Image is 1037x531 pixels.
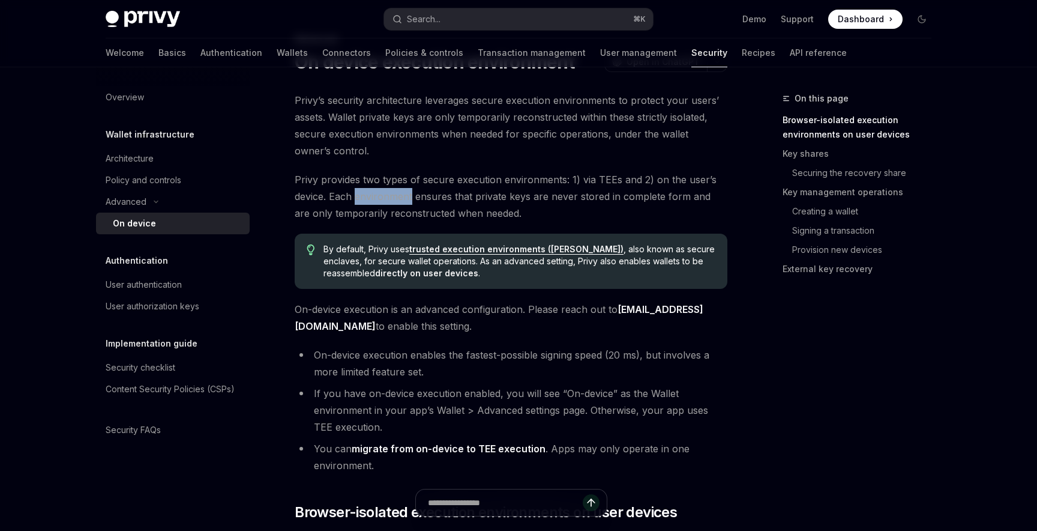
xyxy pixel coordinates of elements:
[96,148,250,169] a: Architecture
[600,38,677,67] a: User management
[106,151,154,166] div: Architecture
[295,301,727,335] span: On-device execution is an advanced configuration. Please reach out to to enable this setting.
[106,11,180,28] img: dark logo
[295,347,727,380] li: On-device execution enables the fastest-possible signing speed (20 ms), but involves a more limit...
[106,278,182,292] div: User authentication
[106,360,175,375] div: Security checklist
[96,296,250,317] a: User authorization keys
[783,144,941,163] a: Key shares
[792,240,941,259] a: Provision new devices
[113,216,156,231] div: On device
[838,13,884,25] span: Dashboard
[783,183,941,202] a: Key management operations
[742,13,766,25] a: Demo
[106,173,181,187] div: Policy and controls
[106,38,144,67] a: Welcome
[96,86,250,108] a: Overview
[307,244,315,255] svg: Tip
[912,10,931,29] button: Toggle dark mode
[828,10,903,29] a: Dashboard
[277,38,308,67] a: Wallets
[295,385,727,435] li: If you have on-device execution enabled, you will see “On-device” as the Wallet environment in yo...
[783,259,941,279] a: External key recovery
[106,382,235,396] div: Content Security Policies (CSPs)
[792,202,941,221] a: Creating a wallet
[106,423,161,437] div: Security FAQs
[792,163,941,183] a: Securing the recovery share
[106,195,146,209] div: Advanced
[322,38,371,67] a: Connectors
[583,494,600,511] button: Send message
[295,92,727,159] span: Privy’s security architecture leverages secure execution environments to protect your users’ asse...
[352,443,546,455] a: migrate from on-device to TEE execution
[323,243,715,279] span: By default, Privy uses , also known as secure enclaves, for secure wallet operations. As an advan...
[409,244,624,255] a: trusted execution environments ([PERSON_NAME])
[407,12,440,26] div: Search...
[783,111,941,144] a: Browser-isolated execution environments on user devices
[742,38,775,67] a: Recipes
[158,38,186,67] a: Basics
[96,213,250,234] a: On device
[385,38,463,67] a: Policies & controls
[106,127,194,142] h5: Wallet infrastructure
[478,38,586,67] a: Transaction management
[96,169,250,191] a: Policy and controls
[96,419,250,441] a: Security FAQs
[633,14,646,24] span: ⌘ K
[691,38,727,67] a: Security
[295,171,727,222] span: Privy provides two types of secure execution environments: 1) via TEEs and 2) on the user’s devic...
[792,221,941,240] a: Signing a transaction
[790,38,847,67] a: API reference
[781,13,814,25] a: Support
[375,268,478,278] strong: directly on user devices
[200,38,262,67] a: Authentication
[384,8,653,30] button: Search...⌘K
[106,90,144,105] div: Overview
[106,336,197,351] h5: Implementation guide
[106,253,168,268] h5: Authentication
[295,440,727,474] li: You can . Apps may only operate in one environment.
[96,357,250,378] a: Security checklist
[795,91,849,106] span: On this page
[96,378,250,400] a: Content Security Policies (CSPs)
[106,299,199,314] div: User authorization keys
[96,274,250,296] a: User authentication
